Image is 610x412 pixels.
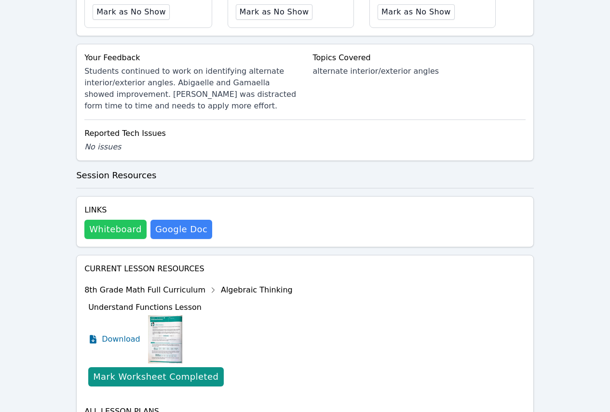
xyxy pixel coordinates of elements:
[93,4,170,20] button: Mark as No Show
[88,367,223,386] button: Mark Worksheet Completed
[148,315,182,363] img: Understand Functions Lesson
[236,4,313,20] button: Mark as No Show
[84,128,526,139] div: Reported Tech Issues
[150,220,212,239] a: Google Doc
[102,333,140,345] span: Download
[84,142,121,151] span: No issues
[88,315,140,363] a: Download
[76,169,534,182] h3: Session Resources
[93,370,218,384] div: Mark Worksheet Completed
[313,66,526,77] div: alternate interior/exterior angles
[84,220,147,239] button: Whiteboard
[84,52,297,64] div: Your Feedback
[84,204,212,216] h4: Links
[313,52,526,64] div: Topics Covered
[84,282,293,298] div: 8th Grade Math Full Curriculum Algebraic Thinking
[378,4,455,20] button: Mark as No Show
[84,263,526,275] h4: Current Lesson Resources
[84,66,297,112] div: Students continued to work on identifying alternate interior/exterior angles. Abigaelle and Gamae...
[88,303,202,312] span: Understand Functions Lesson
